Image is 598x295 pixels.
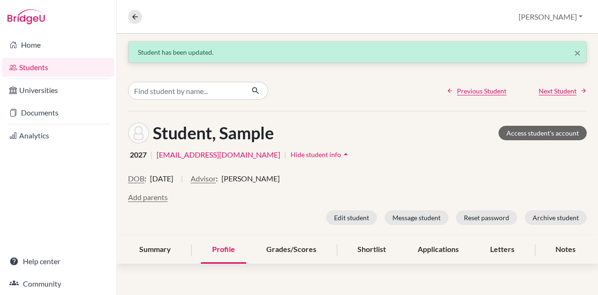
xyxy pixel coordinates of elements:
span: : [216,173,218,184]
div: Profile [201,236,246,264]
button: Close [574,47,581,58]
button: Advisor [191,173,216,184]
span: | [181,173,183,192]
button: Archive student [525,210,587,225]
button: Add parents [128,192,168,203]
div: Student has been updated. [138,47,577,57]
a: Help center [2,252,114,271]
span: [DATE] [150,173,173,184]
a: Access student's account [498,126,587,140]
span: | [150,149,153,160]
span: | [284,149,286,160]
div: Shortlist [346,236,397,264]
button: Hide student infoarrow_drop_up [290,147,351,162]
a: Home [2,36,114,54]
div: Notes [544,236,587,264]
button: [PERSON_NAME] [514,8,587,26]
a: Next Student [539,86,587,96]
a: Students [2,58,114,77]
div: Grades/Scores [255,236,327,264]
div: Applications [406,236,470,264]
span: Previous Student [457,86,506,96]
input: Find student by name... [128,82,244,100]
i: arrow_drop_up [341,150,350,159]
img: Sample Student's avatar [128,122,149,144]
a: Previous Student [447,86,506,96]
h1: Student, Sample [153,123,274,143]
button: Edit student [326,210,377,225]
span: × [574,46,581,59]
div: Summary [128,236,182,264]
button: Message student [384,210,448,225]
a: Documents [2,103,114,122]
span: [PERSON_NAME] [221,173,280,184]
a: Analytics [2,126,114,145]
img: Bridge-U [7,9,45,24]
button: Reset password [456,210,517,225]
span: Next Student [539,86,577,96]
a: [EMAIL_ADDRESS][DOMAIN_NAME] [157,149,280,160]
a: Community [2,274,114,293]
a: Universities [2,81,114,100]
span: Hide student info [291,151,341,158]
div: Letters [479,236,526,264]
span: : [144,173,146,184]
span: 2027 [130,149,147,160]
button: DOB [128,173,144,184]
